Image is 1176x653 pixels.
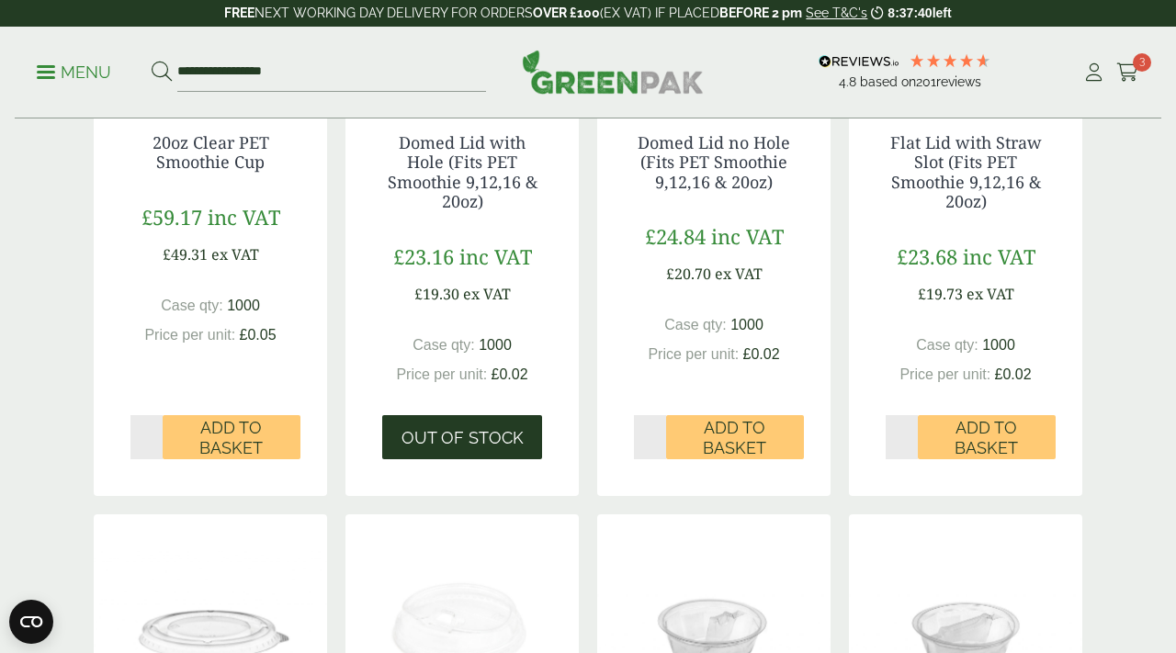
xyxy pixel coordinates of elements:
[141,203,202,231] span: £59.17
[240,327,277,343] span: £0.05
[479,337,512,353] span: 1000
[175,418,288,457] span: Add to Basket
[227,298,260,313] span: 1000
[1082,63,1105,82] i: My Account
[522,50,704,94] img: GreenPak Supplies
[730,317,763,332] span: 1000
[382,415,542,459] a: Out of stock
[163,415,300,459] button: Add to Basket
[648,346,739,362] span: Price per unit:
[161,298,223,313] span: Case qty:
[918,284,963,304] span: £19.73
[388,131,537,213] a: Domed Lid with Hole (Fits PET Smoothie 9,12,16 & 20oz)
[144,327,235,343] span: Price per unit:
[1116,59,1139,86] a: 3
[860,74,916,89] span: Based on
[806,6,867,20] a: See T&C's
[936,74,981,89] span: reviews
[396,366,487,382] span: Price per unit:
[743,346,780,362] span: £0.02
[890,131,1042,213] a: Flat Lid with Straw Slot (Fits PET Smoothie 9,12,16 & 20oz)
[967,284,1014,304] span: ex VAT
[37,62,111,80] a: Menu
[995,366,1032,382] span: £0.02
[916,74,936,89] span: 201
[459,242,532,270] span: inc VAT
[153,131,269,174] a: 20oz Clear PET Smoothie Cup
[982,337,1015,353] span: 1000
[533,6,600,20] strong: OVER £100
[888,6,932,20] span: 8:37:40
[715,264,763,284] span: ex VAT
[839,74,860,89] span: 4.8
[37,62,111,84] p: Menu
[401,428,524,448] span: Out of stock
[393,242,454,270] span: £23.16
[211,244,259,265] span: ex VAT
[638,131,790,193] a: Domed Lid no Hole (Fits PET Smoothie 9,12,16 & 20oz)
[163,244,208,265] span: £49.31
[711,222,784,250] span: inc VAT
[679,418,791,457] span: Add to Basket
[9,600,53,644] button: Open CMP widget
[933,6,952,20] span: left
[664,317,727,332] span: Case qty:
[963,242,1035,270] span: inc VAT
[645,222,706,250] span: £24.84
[1133,53,1151,72] span: 3
[208,203,280,231] span: inc VAT
[1116,63,1139,82] i: Cart
[666,264,711,284] span: £20.70
[492,366,528,382] span: £0.02
[413,337,475,353] span: Case qty:
[909,52,991,69] div: 4.79 Stars
[931,418,1043,457] span: Add to Basket
[666,415,804,459] button: Add to Basket
[719,6,802,20] strong: BEFORE 2 pm
[414,284,459,304] span: £19.30
[918,415,1056,459] button: Add to Basket
[897,242,957,270] span: £23.68
[463,284,511,304] span: ex VAT
[819,55,899,68] img: REVIEWS.io
[899,366,990,382] span: Price per unit:
[224,6,254,20] strong: FREE
[916,337,978,353] span: Case qty:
